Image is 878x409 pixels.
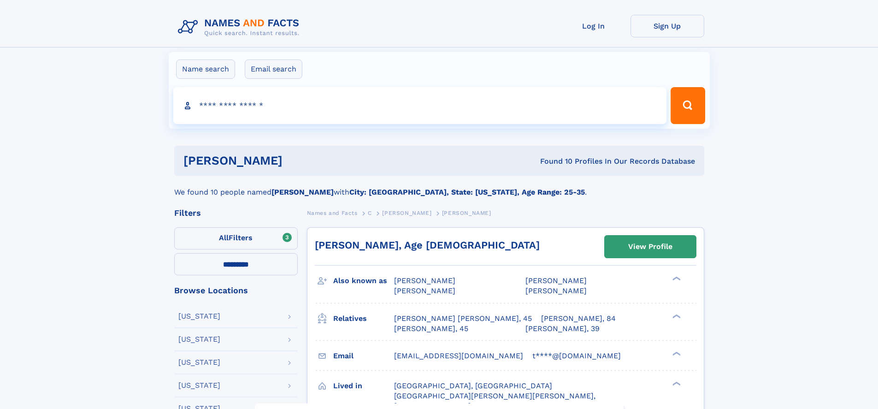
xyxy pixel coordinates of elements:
span: [PERSON_NAME] [442,210,491,216]
input: search input [173,87,667,124]
span: [EMAIL_ADDRESS][DOMAIN_NAME] [394,351,523,360]
label: Filters [174,227,298,249]
a: [PERSON_NAME], 84 [541,314,616,324]
div: ❯ [670,350,681,356]
label: Email search [245,59,302,79]
a: Log In [557,15,631,37]
a: [PERSON_NAME], Age [DEMOGRAPHIC_DATA] [315,239,540,251]
h3: Also known as [333,273,394,289]
div: ❯ [670,313,681,319]
span: [GEOGRAPHIC_DATA], [GEOGRAPHIC_DATA] [394,381,552,390]
a: View Profile [605,236,696,258]
span: All [219,233,229,242]
span: [PERSON_NAME] [525,286,587,295]
div: ❯ [670,276,681,282]
div: Browse Locations [174,286,298,295]
h3: Lived in [333,378,394,394]
button: Search Button [671,87,705,124]
b: [PERSON_NAME] [271,188,334,196]
div: [US_STATE] [178,313,220,320]
div: Filters [174,209,298,217]
div: View Profile [628,236,672,257]
img: Logo Names and Facts [174,15,307,40]
div: Found 10 Profiles In Our Records Database [411,156,695,166]
h1: [PERSON_NAME] [183,155,412,166]
a: Names and Facts [307,207,358,219]
span: C [368,210,372,216]
a: [PERSON_NAME], 45 [394,324,468,334]
b: City: [GEOGRAPHIC_DATA], State: [US_STATE], Age Range: 25-35 [349,188,585,196]
a: Sign Up [631,15,704,37]
span: [PERSON_NAME] [394,286,455,295]
h3: Relatives [333,311,394,326]
div: We found 10 people named with . [174,176,704,198]
label: Name search [176,59,235,79]
span: [PERSON_NAME] [525,276,587,285]
div: [US_STATE] [178,382,220,389]
div: [US_STATE] [178,336,220,343]
a: [PERSON_NAME] [PERSON_NAME], 45 [394,314,532,324]
a: [PERSON_NAME], 39 [525,324,600,334]
div: [US_STATE] [178,359,220,366]
a: [PERSON_NAME] [382,207,431,219]
h3: Email [333,348,394,364]
span: [PERSON_NAME] [394,276,455,285]
span: [PERSON_NAME] [382,210,431,216]
div: ❯ [670,380,681,386]
a: C [368,207,372,219]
